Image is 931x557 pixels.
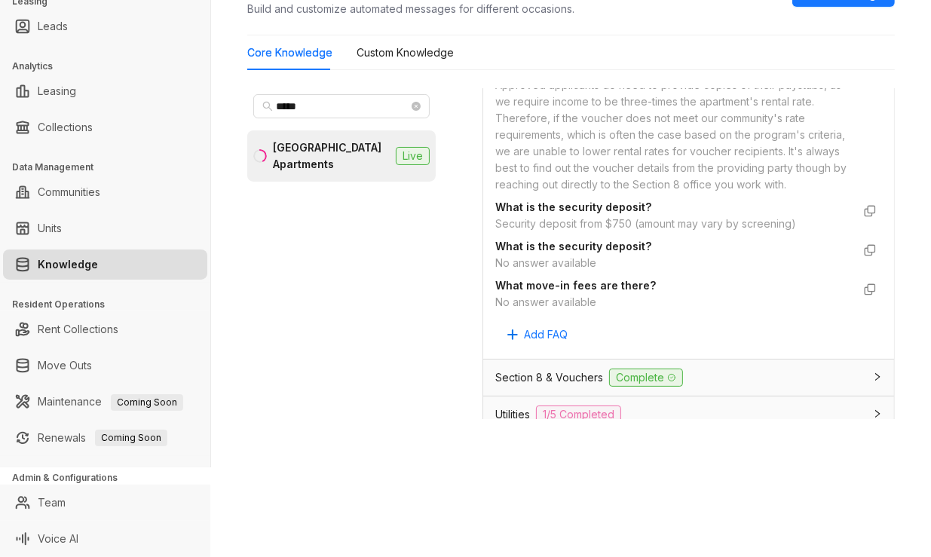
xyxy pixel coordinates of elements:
h3: Data Management [12,161,210,174]
a: Leads [38,11,68,41]
h3: Admin & Configurations [12,471,210,485]
a: Knowledge [38,249,98,280]
span: Complete [609,369,683,387]
span: collapsed [873,409,882,418]
span: Utilities [495,406,530,423]
a: Units [38,213,62,243]
li: Leasing [3,76,207,106]
span: Live [396,147,430,165]
a: Move Outs [38,350,92,381]
a: Communities [38,177,100,207]
strong: What is the security deposit? [495,240,651,252]
strong: What is the security deposit? [495,200,651,213]
a: Leasing [38,76,76,106]
li: Move Outs [3,350,207,381]
li: Knowledge [3,249,207,280]
div: Core Knowledge [247,44,332,61]
li: Team [3,488,207,518]
div: No answer available [495,294,852,311]
a: RenewalsComing Soon [38,423,167,453]
span: close-circle [412,102,421,111]
li: Voice AI [3,524,207,554]
div: [GEOGRAPHIC_DATA] Apartments [273,139,390,173]
div: Security deposit from $750 (amount may vary by screening) [495,216,852,232]
div: Utilities1/5 Completed [483,396,894,433]
button: Add FAQ [495,323,580,347]
li: Communities [3,177,207,207]
strong: What move-in fees are there? [495,279,656,292]
a: Team [38,488,66,518]
span: search [262,101,273,112]
span: Add FAQ [524,326,568,343]
li: Rent Collections [3,314,207,344]
span: Coming Soon [95,430,167,446]
span: collapsed [873,372,882,381]
h3: Resident Operations [12,298,210,311]
a: Voice AI [38,524,78,554]
span: 1/5 Completed [536,406,621,424]
span: Section 8 & Vouchers [495,369,603,386]
span: Coming Soon [111,394,183,411]
li: Units [3,213,207,243]
div: Section 8 & VouchersComplete [483,360,894,396]
div: Build and customize automated messages for different occasions. [247,1,574,17]
a: Collections [38,112,93,142]
li: Maintenance [3,387,207,417]
div: Custom Knowledge [357,44,454,61]
li: Collections [3,112,207,142]
li: Renewals [3,423,207,453]
li: Leads [3,11,207,41]
a: Rent Collections [38,314,118,344]
h3: Analytics [12,60,210,73]
div: No answer available [495,255,852,271]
